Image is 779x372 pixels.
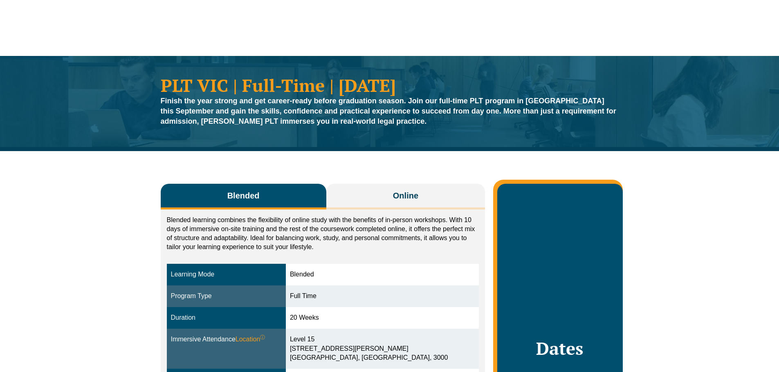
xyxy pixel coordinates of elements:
div: Blended [290,270,475,279]
div: Full Time [290,292,475,301]
div: Learning Mode [171,270,282,279]
h2: Dates [505,338,614,359]
div: 20 Weeks [290,313,475,323]
sup: ⓘ [260,334,265,340]
div: Immersive Attendance [171,335,282,344]
span: Blended [227,190,260,201]
strong: Finish the year strong and get career-ready before graduation season. Join our full-time PLT prog... [161,97,616,125]
div: Level 15 [STREET_ADDRESS][PERSON_NAME] [GEOGRAPHIC_DATA], [GEOGRAPHIC_DATA], 3000 [290,335,475,363]
span: Location [236,335,265,344]
span: Online [393,190,418,201]
div: Program Type [171,292,282,301]
div: Duration [171,313,282,323]
h1: PLT VIC | Full-Time | [DATE] [161,76,619,94]
p: Blended learning combines the flexibility of online study with the benefits of in-person workshop... [167,216,479,252]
